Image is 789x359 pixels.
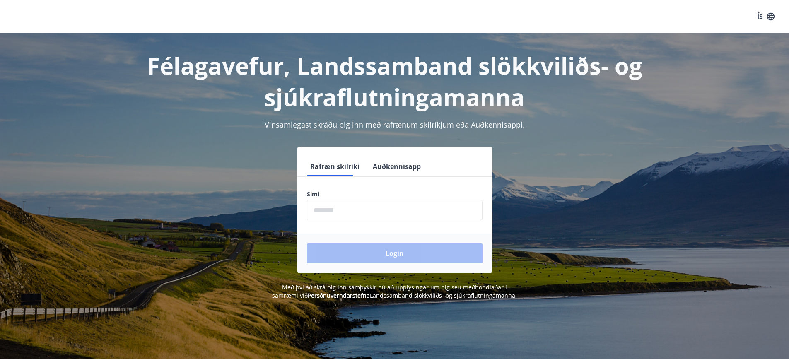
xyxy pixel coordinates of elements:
span: Með því að skrá þig inn samþykkir þú að upplýsingar um þig séu meðhöndlaðar í samræmi við Landssa... [272,283,517,299]
button: Rafræn skilríki [307,157,363,176]
h1: Félagavefur, Landssamband slökkviliðs- og sjúkraflutningamanna [106,50,683,113]
span: Vinsamlegast skráðu þig inn með rafrænum skilríkjum eða Auðkennisappi. [265,120,525,130]
a: Persónuverndarstefna [308,292,370,299]
label: Sími [307,190,483,198]
button: ÍS [753,9,779,24]
button: Auðkennisapp [369,157,424,176]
